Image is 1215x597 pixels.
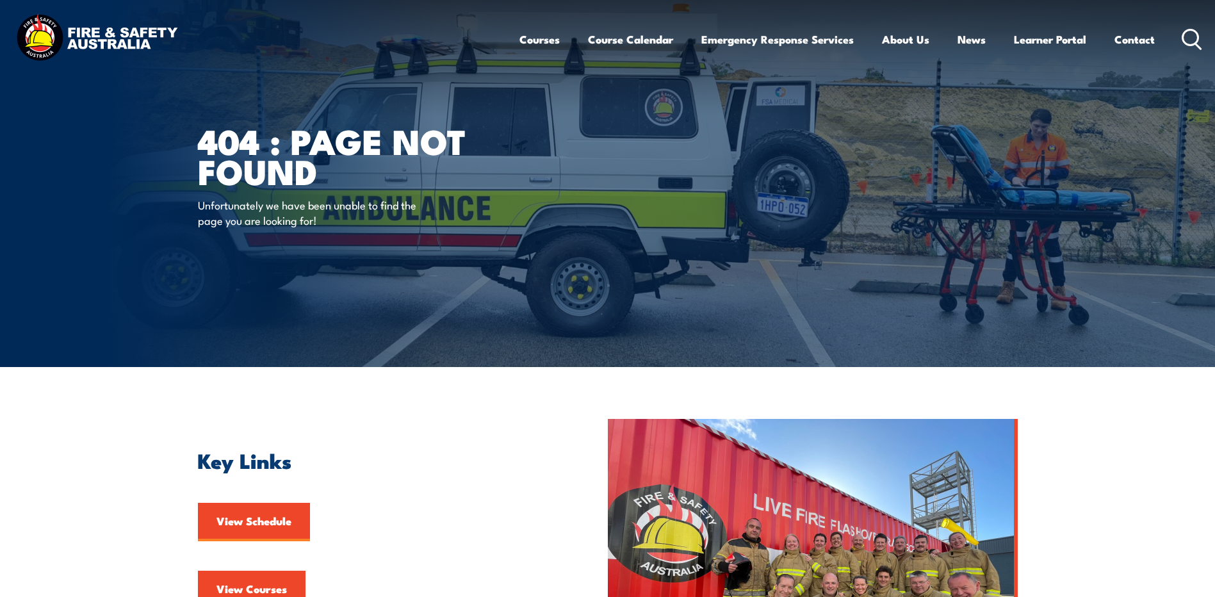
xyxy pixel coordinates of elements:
a: Courses [519,22,560,56]
h2: Key Links [198,451,549,469]
a: View Schedule [198,503,310,541]
a: Contact [1114,22,1155,56]
a: Course Calendar [588,22,673,56]
h1: 404 : Page Not Found [198,126,514,185]
a: Emergency Response Services [701,22,854,56]
a: About Us [882,22,929,56]
p: Unfortunately we have been unable to find the page you are looking for! [198,197,432,227]
a: Learner Portal [1014,22,1086,56]
a: News [958,22,986,56]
